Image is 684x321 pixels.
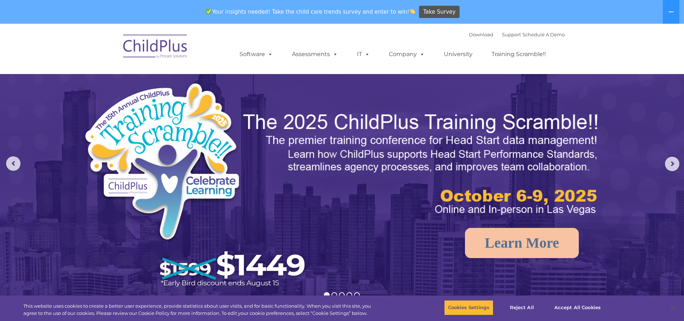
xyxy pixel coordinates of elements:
[502,32,521,37] a: Support
[350,47,377,61] a: IT
[665,300,680,316] button: Close
[465,228,579,258] a: Learn More
[410,9,415,14] img: 👏
[444,300,493,315] button: Cookies Settings
[203,5,418,19] span: Your insights needed! Take the child care trends survey and enter to win!
[23,303,376,317] div: This website uses cookies to create a better user experience, provide statistics about user visit...
[206,9,211,14] img: ✅
[469,32,493,37] a: Download
[419,6,460,18] a: Take Survey
[437,47,480,61] a: University
[522,32,565,37] a: Schedule A Demo
[100,47,122,53] span: Last name
[499,300,544,315] button: Reject All
[550,300,605,315] button: Accept All Cookies
[382,47,432,61] a: Company
[285,47,345,61] a: Assessments
[100,77,130,82] span: Phone number
[469,32,565,37] font: |
[423,6,456,18] span: Take Survey
[120,29,191,65] img: ChildPlus by Procare Solutions
[484,47,553,61] a: Training Scramble!!
[232,47,280,61] a: Software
